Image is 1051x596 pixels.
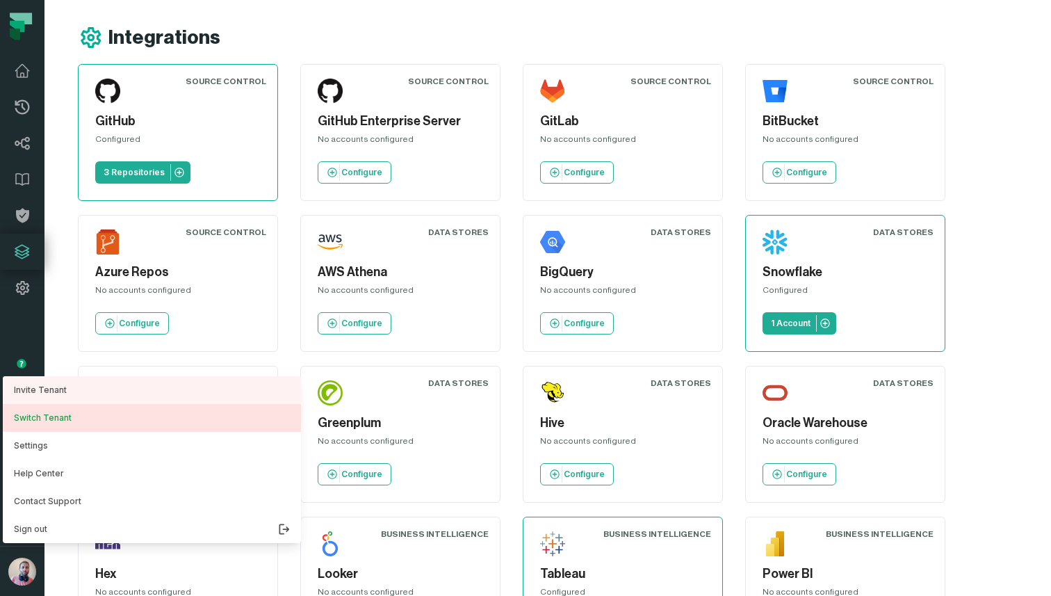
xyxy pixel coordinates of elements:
[381,529,489,540] div: Business Intelligence
[540,284,706,301] div: No accounts configured
[8,558,36,586] img: avatar of Idan Shabi
[3,460,301,488] a: Help Center
[95,263,261,282] h5: Azure Repos
[763,263,928,282] h5: Snowflake
[318,112,483,131] h5: GitHub Enterprise Server
[95,565,261,583] h5: Hex
[651,378,711,389] div: Data Stores
[540,79,565,104] img: GitLab
[564,167,605,178] p: Configure
[540,263,706,282] h5: BigQuery
[540,112,706,131] h5: GitLab
[95,112,261,131] h5: GitHub
[95,161,190,184] a: 3 Repositories
[564,318,605,329] p: Configure
[540,229,565,255] img: BigQuery
[318,284,483,301] div: No accounts configured
[763,463,836,485] a: Configure
[786,469,827,480] p: Configure
[3,376,301,543] div: avatar of Idan Shabi
[318,380,343,405] img: Greenplum
[826,529,934,540] div: Business Intelligence
[3,404,301,432] button: Switch Tenant
[603,529,711,540] div: Business Intelligence
[540,531,565,556] img: Tableau
[3,515,301,543] button: Sign out
[341,318,382,329] p: Configure
[540,161,614,184] a: Configure
[763,312,836,335] a: 1 Account
[873,378,934,389] div: Data Stores
[341,469,382,480] p: Configure
[630,76,711,87] div: Source Control
[771,318,810,329] p: 1 Account
[873,227,934,238] div: Data Stores
[95,531,120,556] img: Hex
[763,380,788,405] img: Oracle Warehouse
[763,435,928,452] div: No accounts configured
[540,380,565,405] img: Hive
[564,469,605,480] p: Configure
[318,161,391,184] a: Configure
[95,229,120,255] img: Azure Repos
[318,229,343,255] img: AWS Athena
[3,488,301,515] a: Contact Support
[318,134,483,150] div: No accounts configured
[318,414,483,433] h5: Greenplum
[3,432,301,460] button: Settings
[95,312,169,335] a: Configure
[95,284,261,301] div: No accounts configured
[186,227,266,238] div: Source Control
[763,284,928,301] div: Configured
[651,227,711,238] div: Data Stores
[763,134,928,150] div: No accounts configured
[318,263,483,282] h5: AWS Athena
[763,161,836,184] a: Configure
[540,435,706,452] div: No accounts configured
[95,134,261,150] div: Configured
[540,463,614,485] a: Configure
[763,414,928,433] h5: Oracle Warehouse
[428,378,489,389] div: Data Stores
[119,318,160,329] p: Configure
[853,76,934,87] div: Source Control
[540,312,614,335] a: Configure
[318,312,391,335] a: Configure
[763,229,788,255] img: Snowflake
[318,79,343,104] img: GitHub Enterprise Server
[540,414,706,433] h5: Hive
[763,112,928,131] h5: BitBucket
[3,376,301,404] a: Invite Tenant
[104,167,165,178] p: 3 Repositories
[540,134,706,150] div: No accounts configured
[786,167,827,178] p: Configure
[318,531,343,556] img: Looker
[318,463,391,485] a: Configure
[318,435,483,452] div: No accounts configured
[763,565,928,583] h5: Power BI
[408,76,489,87] div: Source Control
[318,565,483,583] h5: Looker
[540,565,706,583] h5: Tableau
[763,79,788,104] img: BitBucket
[341,167,382,178] p: Configure
[428,227,489,238] div: Data Stores
[186,76,266,87] div: Source Control
[95,79,120,104] img: GitHub
[108,26,220,50] h1: Integrations
[763,531,788,556] img: Power BI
